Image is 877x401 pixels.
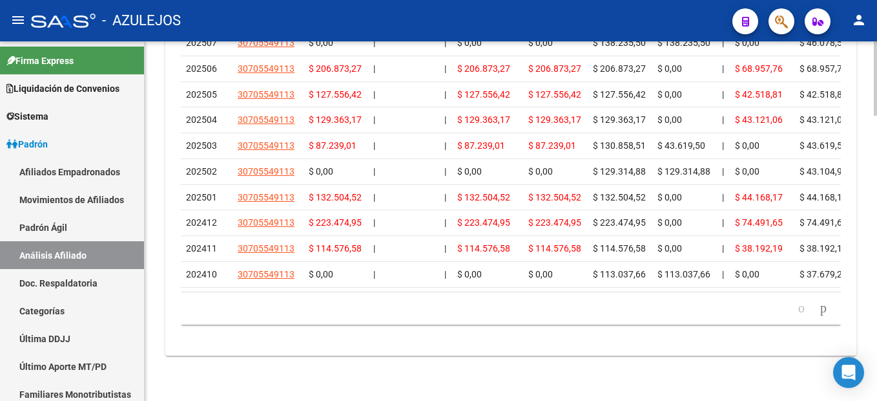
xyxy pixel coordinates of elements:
[186,114,217,125] span: 202504
[851,12,867,28] mat-icon: person
[593,192,646,202] span: $ 132.504,52
[444,89,446,100] span: |
[593,217,646,228] span: $ 223.474,95
[735,217,783,228] span: $ 74.491,65
[800,38,847,48] span: $ 46.078,50
[528,269,553,279] span: $ 0,00
[528,166,553,177] span: $ 0,00
[102,6,181,35] span: - AZULEJOS
[373,243,375,254] span: |
[238,89,294,100] span: 30705549113
[457,269,482,279] span: $ 0,00
[657,243,682,254] span: $ 0,00
[593,114,646,125] span: $ 129.363,17
[309,192,362,202] span: $ 132.504,52
[444,269,446,279] span: |
[309,114,362,125] span: $ 129.363,17
[457,217,510,228] span: $ 223.474,95
[444,38,446,48] span: |
[186,217,217,228] span: 202412
[735,63,783,74] span: $ 68.957,76
[722,192,724,202] span: |
[457,63,510,74] span: $ 206.873,27
[444,217,446,228] span: |
[722,63,724,74] span: |
[373,166,375,177] span: |
[735,243,783,254] span: $ 38.192,19
[373,140,375,151] span: |
[528,192,581,202] span: $ 132.504,52
[800,114,847,125] span: $ 43.121,06
[593,166,646,177] span: $ 129.314,88
[309,269,333,279] span: $ 0,00
[186,140,217,151] span: 202503
[722,166,724,177] span: |
[593,269,646,279] span: $ 113.037,66
[722,89,724,100] span: |
[735,166,759,177] span: $ 0,00
[528,38,553,48] span: $ 0,00
[735,140,759,151] span: $ 0,00
[6,109,48,124] span: Sistema
[186,243,217,254] span: 202411
[373,217,375,228] span: |
[528,217,581,228] span: $ 223.474,95
[593,63,646,74] span: $ 206.873,27
[800,166,847,177] span: $ 43.104,96
[186,269,217,279] span: 202410
[800,140,847,151] span: $ 43.619,50
[722,140,724,151] span: |
[238,269,294,279] span: 30705549113
[457,140,505,151] span: $ 87.239,01
[186,166,217,177] span: 202502
[593,140,646,151] span: $ 130.858,51
[309,89,362,100] span: $ 127.556,42
[238,192,294,202] span: 30705549113
[722,114,724,125] span: |
[444,140,446,151] span: |
[10,12,26,28] mat-icon: menu
[309,217,362,228] span: $ 223.474,95
[722,243,724,254] span: |
[657,114,682,125] span: $ 0,00
[373,63,375,74] span: |
[528,140,576,151] span: $ 87.239,01
[800,89,847,100] span: $ 42.518,81
[186,192,217,202] span: 202501
[6,137,48,151] span: Padrón
[657,38,710,48] span: $ 138.235,50
[6,54,74,68] span: Firma Express
[814,301,832,316] a: go to next page
[309,63,362,74] span: $ 206.873,27
[309,140,356,151] span: $ 87.239,01
[457,243,510,254] span: $ 114.576,58
[800,269,847,279] span: $ 37.679,22
[657,89,682,100] span: $ 0,00
[444,63,446,74] span: |
[373,114,375,125] span: |
[657,192,682,202] span: $ 0,00
[238,243,294,254] span: 30705549113
[800,63,847,74] span: $ 68.957,76
[6,81,119,96] span: Liquidación de Convenios
[800,192,847,202] span: $ 44.168,17
[238,38,294,48] span: 30705549113
[735,114,783,125] span: $ 43.121,06
[657,269,710,279] span: $ 113.037,66
[457,89,510,100] span: $ 127.556,42
[309,243,362,254] span: $ 114.576,58
[457,114,510,125] span: $ 129.363,17
[444,114,446,125] span: |
[735,38,759,48] span: $ 0,00
[186,38,217,48] span: 202507
[528,89,581,100] span: $ 127.556,42
[657,217,682,228] span: $ 0,00
[657,140,705,151] span: $ 43.619,50
[800,217,847,228] span: $ 74.491,65
[735,192,783,202] span: $ 44.168,17
[309,166,333,177] span: $ 0,00
[238,217,294,228] span: 30705549113
[373,89,375,100] span: |
[444,166,446,177] span: |
[735,269,759,279] span: $ 0,00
